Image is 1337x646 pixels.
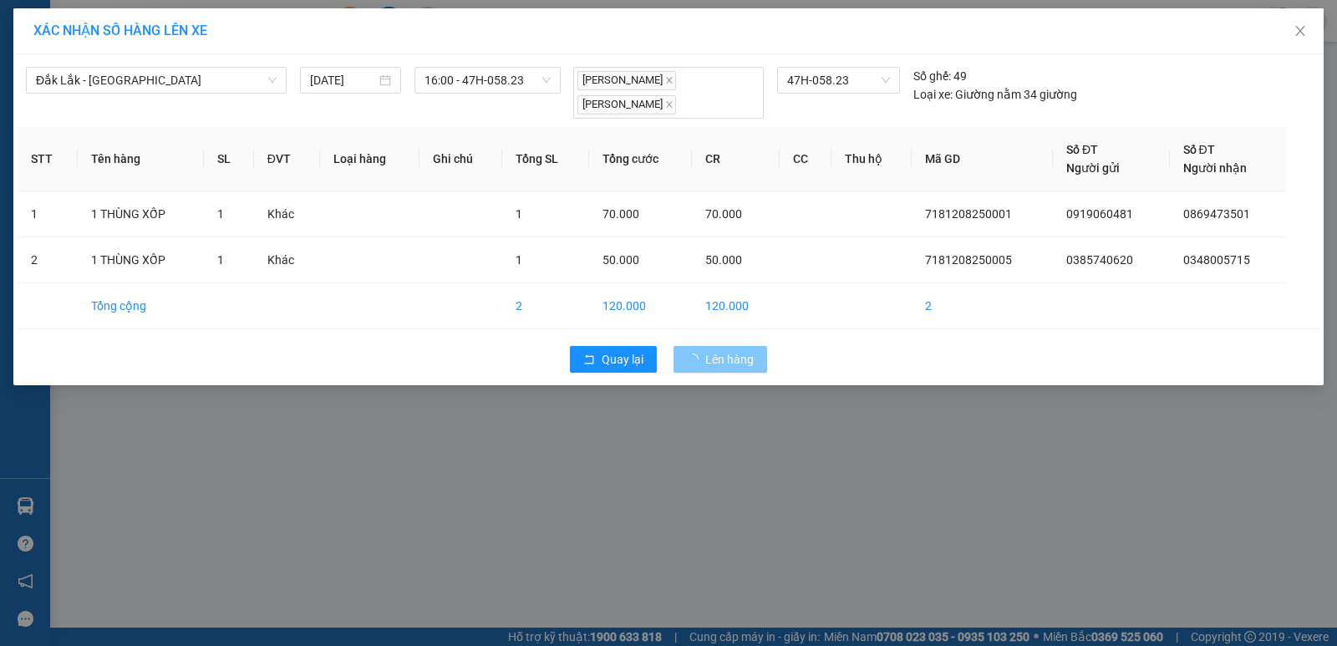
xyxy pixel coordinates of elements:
[674,346,767,373] button: Lên hàng
[419,127,503,191] th: Ghi chú
[217,253,224,267] span: 1
[1066,253,1133,267] span: 0385740620
[78,237,204,283] td: 1 THÙNG XỐP
[143,14,333,34] div: DỌC ĐƯỜNG
[589,283,692,329] td: 120.000
[18,237,78,283] td: 2
[14,16,40,33] span: Gửi:
[1183,161,1247,175] span: Người nhận
[143,34,333,58] div: 0348005715
[665,76,674,84] span: close
[1183,253,1250,267] span: 0348005715
[705,207,742,221] span: 70.000
[424,68,551,93] span: 16:00 - 47H-058.23
[687,354,705,365] span: loading
[14,54,131,78] div: 0385740620
[14,14,131,54] div: VP Nông Trường 718
[18,191,78,237] td: 1
[925,207,1012,221] span: 7181208250001
[912,127,1053,191] th: Mã GD
[589,127,692,191] th: Tổng cước
[502,283,588,329] td: 2
[502,127,588,191] th: Tổng SL
[602,207,639,221] span: 70.000
[143,58,333,116] span: CV [PERSON_NAME]
[516,253,522,267] span: 1
[583,354,595,367] span: rollback
[1277,8,1324,55] button: Close
[143,67,167,84] span: DĐ:
[787,68,890,93] span: 47H-058.23
[78,191,204,237] td: 1 THÙNG XỐP
[254,237,321,283] td: Khác
[320,127,419,191] th: Loại hàng
[516,207,522,221] span: 1
[78,127,204,191] th: Tên hàng
[1183,143,1215,156] span: Số ĐT
[705,253,742,267] span: 50.000
[217,207,224,221] span: 1
[254,191,321,237] td: Khác
[1183,207,1250,221] span: 0869473501
[33,23,207,38] span: XÁC NHẬN SỐ HÀNG LÊN XE
[577,71,676,90] span: [PERSON_NAME]
[602,253,639,267] span: 50.000
[913,85,1077,104] div: Giường nằm 34 giường
[913,67,967,85] div: 49
[665,100,674,109] span: close
[912,283,1053,329] td: 2
[577,95,676,114] span: [PERSON_NAME]
[1066,161,1120,175] span: Người gửi
[204,127,254,191] th: SL
[925,253,1012,267] span: 7181208250005
[1066,207,1133,221] span: 0919060481
[254,127,321,191] th: ĐVT
[78,283,204,329] td: Tổng cộng
[36,68,277,93] span: Đắk Lắk - Đồng Nai
[1294,24,1307,38] span: close
[705,350,754,369] span: Lên hàng
[913,85,953,104] span: Loại xe:
[310,71,376,89] input: 12/08/2025
[602,350,643,369] span: Quay lại
[570,346,657,373] button: rollbackQuay lại
[913,67,951,85] span: Số ghế:
[692,283,780,329] td: 120.000
[692,127,780,191] th: CR
[780,127,831,191] th: CC
[831,127,912,191] th: Thu hộ
[18,127,78,191] th: STT
[1066,143,1098,156] span: Số ĐT
[143,16,183,33] span: Nhận:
